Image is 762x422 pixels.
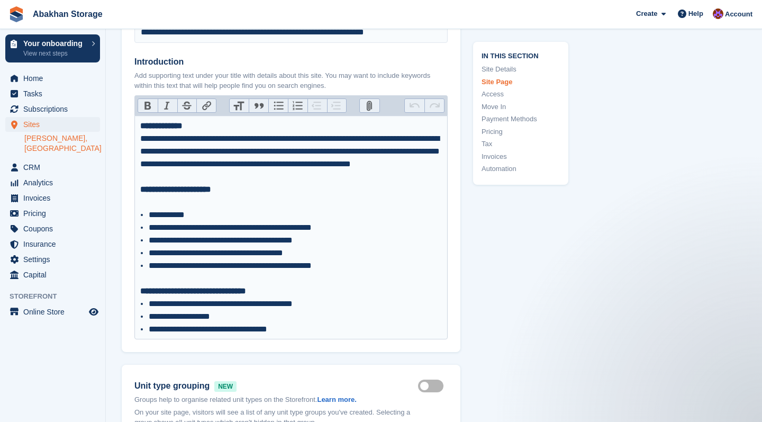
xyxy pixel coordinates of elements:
span: Tasks [23,86,87,101]
a: menu [5,86,100,101]
a: Site Details [482,64,560,75]
p: Your onboarding [23,40,86,47]
button: Italic [158,99,177,113]
a: menu [5,117,100,132]
a: menu [5,221,100,236]
label: Show groups on storefront [418,385,448,387]
span: Help [688,8,703,19]
a: menu [5,237,100,252]
button: Quote [249,99,268,113]
span: Analytics [23,175,87,190]
p: View next steps [23,49,86,58]
button: Link [196,99,216,113]
a: menu [5,267,100,282]
p: Groups help to organise related unit types on the Storefront. [134,394,418,405]
button: Heading [230,99,249,113]
span: Create [636,8,657,19]
span: Coupons [23,221,87,236]
a: Automation [482,164,560,174]
span: Pricing [23,206,87,221]
a: Site Page [482,76,560,87]
button: Strikethrough [177,99,197,113]
button: Numbers [288,99,307,113]
button: Redo [424,99,444,113]
button: Decrease Level [307,99,327,113]
span: NEW [214,381,237,392]
button: Bold [138,99,158,113]
span: Settings [23,252,87,267]
span: Account [725,9,752,20]
span: In this section [482,50,560,60]
a: Learn more. [317,396,356,403]
span: Storefront [10,291,105,302]
button: Increase Level [327,99,347,113]
a: menu [5,102,100,116]
a: menu [5,71,100,86]
a: Pricing [482,126,560,137]
img: stora-icon-8386f47178a22dfd0bd8f6a31ec36ba5ce8667c1dd55bd0f319d3a0aa187defe.svg [8,6,24,22]
a: Tax [482,139,560,149]
a: Move In [482,101,560,112]
button: Attach Files [360,99,379,113]
span: Capital [23,267,87,282]
a: [PERSON_NAME], [GEOGRAPHIC_DATA] [24,133,100,154]
trix-editor: Introduction [134,115,448,339]
a: Access [482,89,560,100]
span: CRM [23,160,87,175]
a: menu [5,191,100,205]
a: menu [5,175,100,190]
span: Home [23,71,87,86]
span: Subscriptions [23,102,87,116]
a: menu [5,304,100,319]
img: William Abakhan [713,8,723,19]
label: Introduction [134,56,448,68]
label: Unit type grouping [134,380,418,392]
a: menu [5,206,100,221]
span: Invoices [23,191,87,205]
span: Sites [23,117,87,132]
button: Undo [405,99,424,113]
a: Your onboarding View next steps [5,34,100,62]
p: Add supporting text under your title with details about this site. You may want to include keywor... [134,70,448,91]
button: Bullets [268,99,288,113]
span: Insurance [23,237,87,252]
a: menu [5,160,100,175]
span: Online Store [23,304,87,319]
a: Abakhan Storage [29,5,107,23]
a: menu [5,252,100,267]
a: Invoices [482,151,560,161]
a: Payment Methods [482,114,560,124]
a: Preview store [87,306,100,318]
